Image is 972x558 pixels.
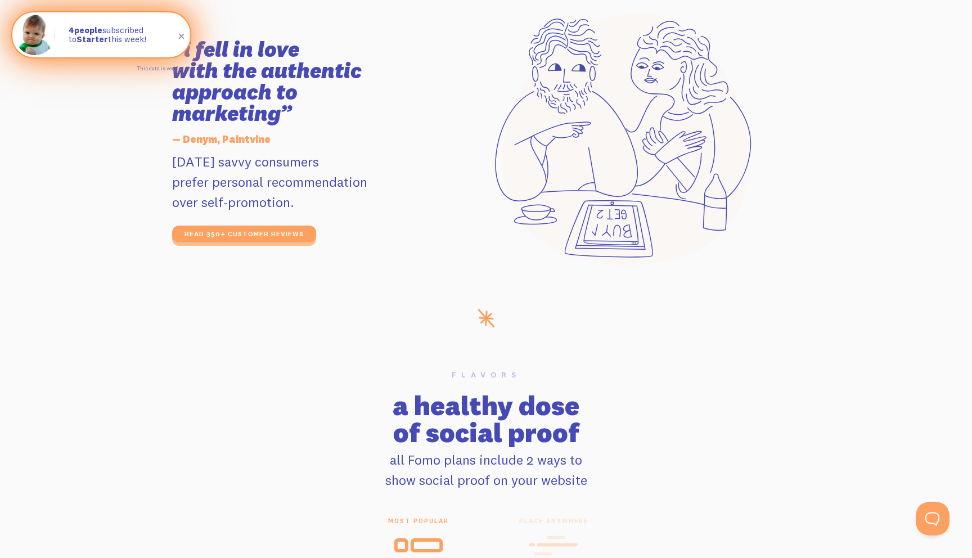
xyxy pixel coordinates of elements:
a: read 350+ customer reviews [172,226,316,242]
iframe: Help Scout Beacon - Open [916,502,949,535]
h5: — Denym, Paintvine [172,128,426,151]
a: This data is verified ⓘ [137,65,190,71]
strong: Starter [76,34,108,44]
strong: people [69,25,102,35]
p: [DATE] savvy consumers prefer personal recommendation over self-promotion. [172,151,426,212]
span: most popular [364,517,472,525]
span: 4 [69,26,74,35]
p: subscribed to this week! [69,26,179,44]
h3: “i fell in love with the authentic approach to marketing” [172,39,426,124]
span: place anywhere [499,517,607,525]
img: Fomo [15,15,55,55]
